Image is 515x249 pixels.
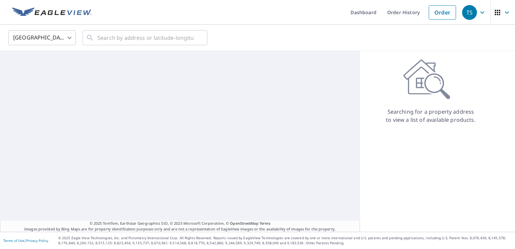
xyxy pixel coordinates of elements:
img: EV Logo [12,7,92,18]
span: © 2025 TomTom, Earthstar Geographics SIO, © 2025 Microsoft Corporation, © [90,221,271,226]
a: OpenStreetMap [230,221,258,226]
div: [GEOGRAPHIC_DATA] [8,28,76,47]
a: Terms of Use [3,238,24,243]
a: Order [429,5,456,20]
input: Search by address or latitude-longitude [97,28,193,47]
p: Searching for a property address to view a list of available products. [386,108,476,124]
p: © 2025 Eagle View Technologies, Inc. and Pictometry International Corp. All Rights Reserved. Repo... [58,236,512,246]
a: Privacy Policy [26,238,48,243]
p: | [3,239,48,243]
div: TS [462,5,477,20]
a: Terms [260,221,271,226]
